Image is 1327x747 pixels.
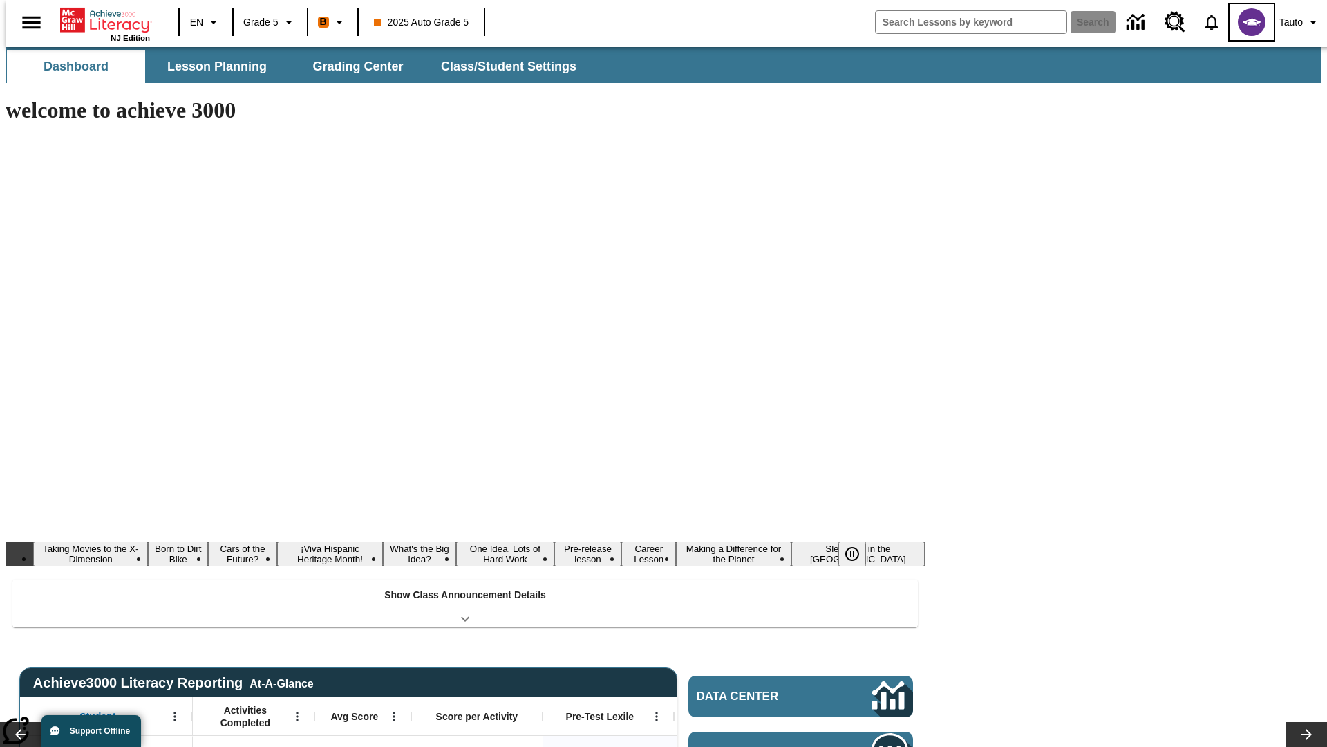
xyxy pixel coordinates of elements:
button: Slide 9 Making a Difference for the Planet [676,542,791,566]
div: SubNavbar [6,50,589,83]
span: Avg Score [330,710,378,723]
div: Pause [838,542,880,566]
a: Data Center [1118,3,1156,41]
span: Student [79,710,115,723]
button: Slide 3 Cars of the Future? [208,542,277,566]
span: Score per Activity [436,710,518,723]
img: avatar image [1238,8,1265,36]
button: Lesson carousel, Next [1286,722,1327,747]
button: Open Menu [164,706,185,727]
span: 2025 Auto Grade 5 [374,15,469,30]
button: Pause [838,542,866,566]
button: Open Menu [287,706,308,727]
a: Home [60,6,150,34]
span: Achieve3000 Literacy Reporting [33,675,314,691]
button: Language: EN, Select a language [184,10,228,35]
a: Data Center [688,676,913,717]
span: Tauto [1279,15,1303,30]
button: Slide 10 Sleepless in the Animal Kingdom [791,542,925,566]
button: Support Offline [41,715,141,747]
button: Slide 6 One Idea, Lots of Hard Work [456,542,554,566]
div: Home [60,5,150,42]
button: Grade: Grade 5, Select a grade [238,10,303,35]
button: Slide 8 Career Lesson [621,542,676,566]
span: Support Offline [70,726,130,736]
button: Slide 2 Born to Dirt Bike [148,542,208,566]
button: Select a new avatar [1230,4,1274,40]
span: Activities Completed [200,704,291,729]
span: EN [190,15,203,30]
span: Data Center [697,690,826,703]
h1: welcome to achieve 3000 [6,98,925,123]
button: Lesson Planning [148,50,286,83]
button: Profile/Settings [1274,10,1327,35]
a: Notifications [1194,4,1230,40]
p: Show Class Announcement Details [384,588,546,602]
span: Pre-Test Lexile [566,710,634,723]
button: Slide 4 ¡Viva Hispanic Heritage Month! [277,542,383,566]
button: Grading Center [289,50,427,83]
button: Slide 7 Pre-release lesson [554,542,621,566]
button: Open Menu [646,706,667,727]
div: At-A-Glance [250,675,313,690]
button: Class/Student Settings [430,50,587,83]
button: Dashboard [7,50,145,83]
button: Boost Class color is orange. Change class color [312,10,353,35]
span: B [320,13,327,30]
button: Open side menu [11,2,52,43]
span: NJ Edition [111,34,150,42]
div: Show Class Announcement Details [12,580,918,627]
button: Slide 5 What's the Big Idea? [383,542,456,566]
button: Slide 1 Taking Movies to the X-Dimension [33,542,148,566]
div: SubNavbar [6,47,1321,83]
span: Grade 5 [243,15,279,30]
input: search field [876,11,1066,33]
a: Resource Center, Will open in new tab [1156,3,1194,41]
button: Open Menu [384,706,404,727]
